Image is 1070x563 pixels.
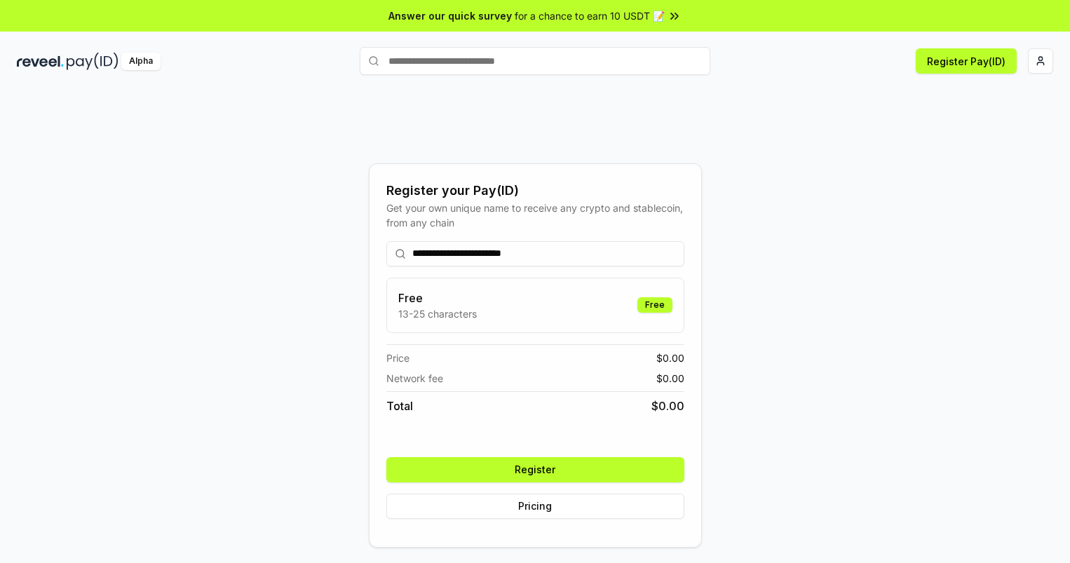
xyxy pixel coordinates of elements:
[388,8,512,23] span: Answer our quick survey
[121,53,161,70] div: Alpha
[656,371,684,386] span: $ 0.00
[386,201,684,230] div: Get your own unique name to receive any crypto and stablecoin, from any chain
[916,48,1017,74] button: Register Pay(ID)
[17,53,64,70] img: reveel_dark
[398,290,477,306] h3: Free
[386,371,443,386] span: Network fee
[386,398,413,414] span: Total
[515,8,665,23] span: for a chance to earn 10 USDT 📝
[656,351,684,365] span: $ 0.00
[386,181,684,201] div: Register your Pay(ID)
[398,306,477,321] p: 13-25 characters
[651,398,684,414] span: $ 0.00
[386,351,409,365] span: Price
[386,494,684,519] button: Pricing
[637,297,672,313] div: Free
[386,457,684,482] button: Register
[67,53,118,70] img: pay_id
